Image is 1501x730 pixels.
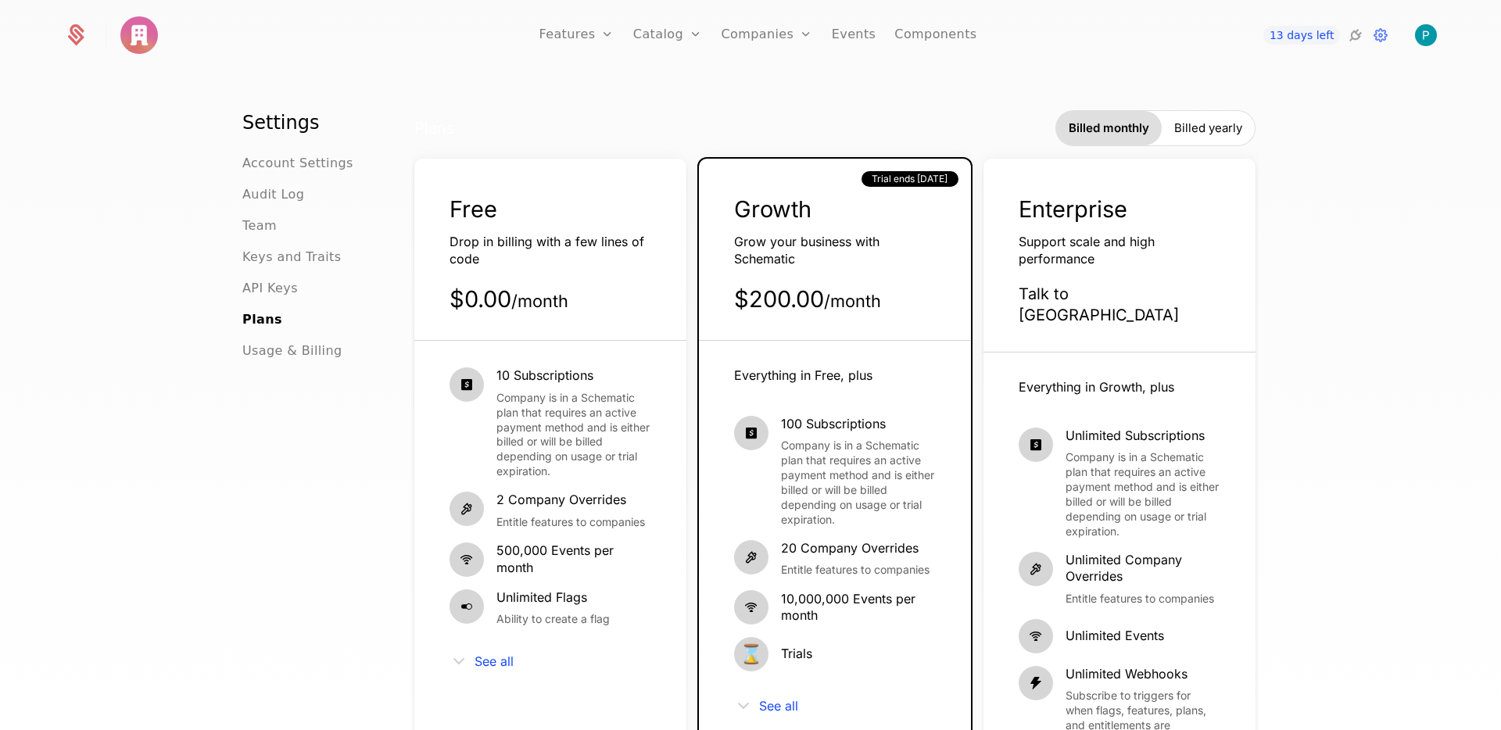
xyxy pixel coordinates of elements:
span: Ability to create a flag [496,612,610,627]
span: ⌛ [734,637,768,671]
span: Company is in a Schematic plan that requires an active payment method and is either billed or wil... [1066,450,1220,539]
span: Billed monthly [1069,120,1149,136]
span: Grow your business with Schematic [734,234,879,267]
a: Audit Log [242,185,304,204]
i: signal [1019,619,1053,653]
img: Pushpa Das [1415,24,1437,46]
h1: Settings [242,110,374,135]
sub: / month [824,291,881,311]
span: Plans [414,118,455,139]
sub: / month [511,291,568,311]
i: cashapp [734,416,768,450]
a: Plans [242,310,282,329]
span: Entitle features to companies [1066,592,1220,607]
span: $200.00 [734,285,881,313]
span: Unlimited Events [1066,628,1164,645]
a: Settings [1371,26,1390,45]
span: Unlimited Subscriptions [1066,428,1220,445]
span: Everything in Growth, plus [1019,379,1174,395]
a: API Keys [242,279,298,298]
span: Trials [781,646,812,663]
a: Usage & Billing [242,342,342,360]
i: chevron-down [450,652,468,671]
i: cashapp [450,367,484,402]
a: Keys and Traits [242,248,341,267]
span: Entitle features to companies [781,563,930,578]
i: chevron-down [734,696,753,715]
span: Company is in a Schematic plan that requires an active payment method and is either billed or wil... [781,438,936,527]
span: See all [475,655,514,667]
nav: Main [242,110,374,360]
i: hammer [450,492,484,526]
a: Integrations [1346,26,1365,45]
span: See all [759,700,798,712]
a: 13 days left [1263,26,1340,45]
span: Trial ends [DATE] [872,173,948,185]
img: Trestle AI [120,16,158,54]
span: Growth [734,195,811,223]
i: boolean-on [450,589,484,624]
span: 10,000,000 Events per month [781,591,936,624]
i: cashapp [1019,428,1053,462]
span: 100 Subscriptions [781,416,936,433]
span: Billed yearly [1174,120,1242,136]
i: hammer [734,540,768,574]
span: Unlimited Company Overrides [1066,552,1220,585]
span: Support scale and high performance [1019,234,1155,267]
i: hammer [1019,552,1053,586]
span: 10 Subscriptions [496,367,651,385]
span: Unlimited Webhooks [1066,666,1220,683]
i: signal [450,542,484,577]
span: 2 Company Overrides [496,492,645,509]
span: 20 Company Overrides [781,540,930,557]
i: signal [734,590,768,624]
span: 500,000 Events per month [496,542,651,576]
button: Open user button [1415,24,1437,46]
span: Everything in Free, plus [734,367,872,383]
a: Account Settings [242,154,353,173]
span: Drop in billing with a few lines of code [450,234,644,267]
span: Talk to [GEOGRAPHIC_DATA] [1019,284,1179,324]
span: Company is in a Schematic plan that requires an active payment method and is either billed or wil... [496,391,651,479]
span: Unlimited Flags [496,589,610,607]
i: thunder [1019,666,1053,700]
span: Free [450,195,497,223]
span: $0.00 [450,285,568,313]
span: Enterprise [1019,195,1127,223]
a: Team [242,216,277,235]
span: Entitle features to companies [496,515,645,530]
